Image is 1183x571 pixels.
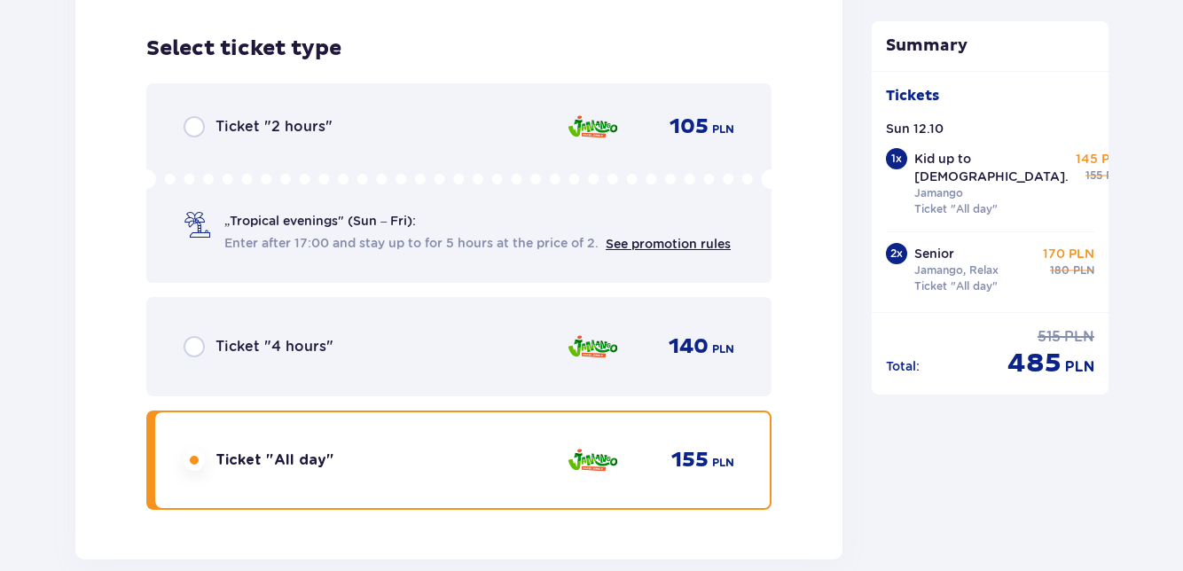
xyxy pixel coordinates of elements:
p: 145 PLN [1076,150,1127,168]
div: 1 x [886,148,907,169]
span: PLN [712,341,734,357]
span: 155 [1085,168,1102,184]
span: 140 [669,333,709,360]
a: See promotion rules [606,237,731,251]
span: 105 [670,113,709,140]
p: Total : [886,357,920,375]
h3: Select ticket type [146,35,341,62]
div: 2 x [886,243,907,264]
span: PLN [1073,262,1094,278]
span: PLN [712,121,734,137]
span: 155 [671,447,709,473]
p: Senior [914,245,954,262]
p: Jamango, Relax [914,262,999,278]
img: Jamango [567,442,619,479]
p: Jamango [914,185,963,201]
span: PLN [1106,168,1127,184]
p: Kid up to [DEMOGRAPHIC_DATA]. [914,150,1069,185]
span: PLN [1065,357,1094,377]
p: Sun 12.10 [886,120,944,137]
img: Jamango [567,108,619,145]
p: Ticket "All day" [914,201,998,217]
p: 170 PLN [1043,245,1094,262]
span: Ticket "4 hours" [215,337,333,356]
p: Tickets [886,86,939,106]
span: PLN [1064,327,1094,347]
span: 180 [1050,262,1069,278]
span: Ticket "2 hours" [215,117,333,137]
span: 485 [1007,347,1062,380]
img: Jamango [567,328,619,365]
span: PLN [712,455,734,471]
span: 515 [1038,327,1061,347]
span: Ticket "All day" [215,450,334,470]
p: Summary [872,35,1109,57]
p: Ticket "All day" [914,278,998,294]
span: Enter after 17:00 and stay up to for 5 hours at the price of 2. [224,234,599,252]
span: „Tropical evenings" (Sun – Fri): [224,212,416,230]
